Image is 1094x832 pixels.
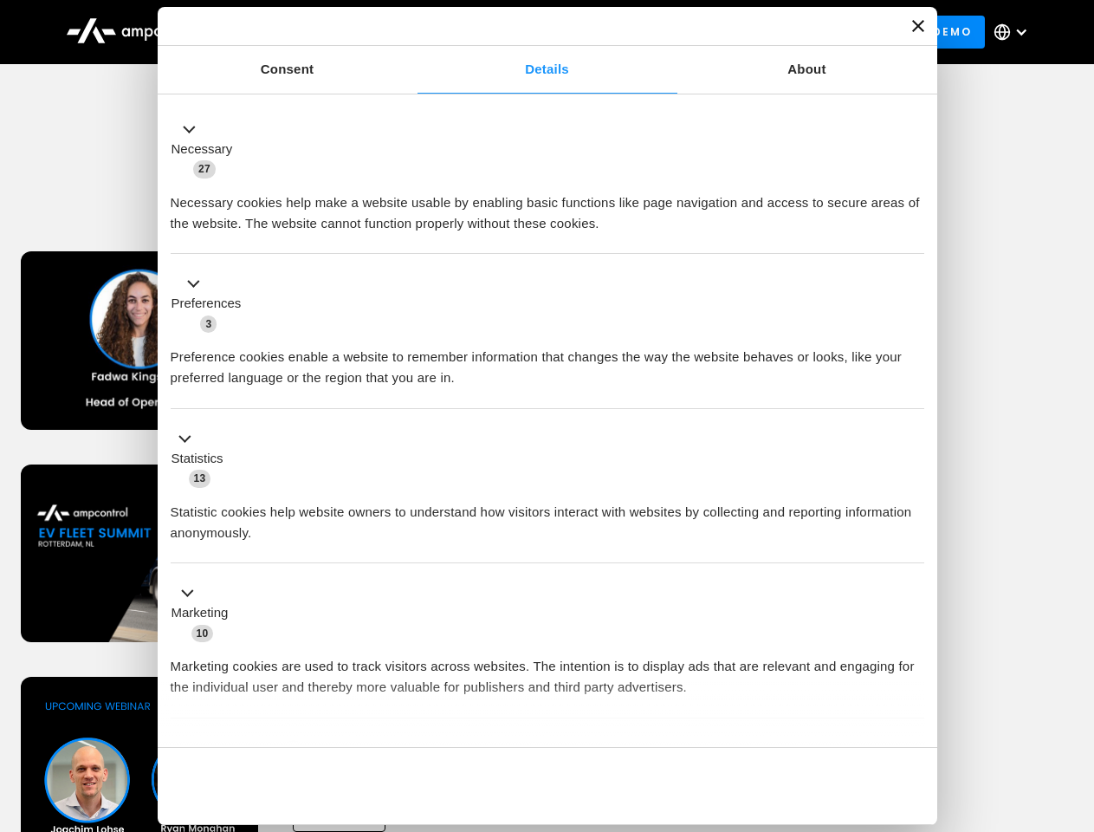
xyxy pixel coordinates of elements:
a: About [677,46,937,94]
label: Marketing [172,603,229,623]
h1: Upcoming Webinars [21,175,1074,217]
button: Statistics (13) [171,428,234,489]
span: 10 [191,625,214,642]
button: Marketing (10) [171,583,239,644]
div: Preference cookies enable a website to remember information that changes the way the website beha... [171,334,924,388]
button: Okay [675,761,923,811]
a: Consent [158,46,418,94]
span: 27 [193,160,216,178]
button: Necessary (27) [171,119,243,179]
span: 3 [200,315,217,333]
div: Marketing cookies are used to track visitors across websites. The intention is to display ads tha... [171,643,924,698]
div: Statistic cookies help website owners to understand how visitors interact with websites by collec... [171,489,924,543]
button: Unclassified (2) [171,738,313,759]
label: Preferences [172,294,242,314]
label: Statistics [172,449,223,469]
label: Necessary [172,140,233,159]
span: 2 [286,740,302,757]
a: Details [418,46,677,94]
button: Close banner [912,20,924,32]
div: Necessary cookies help make a website usable by enabling basic functions like page navigation and... [171,179,924,234]
button: Preferences (3) [171,274,252,335]
span: 13 [189,470,211,487]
